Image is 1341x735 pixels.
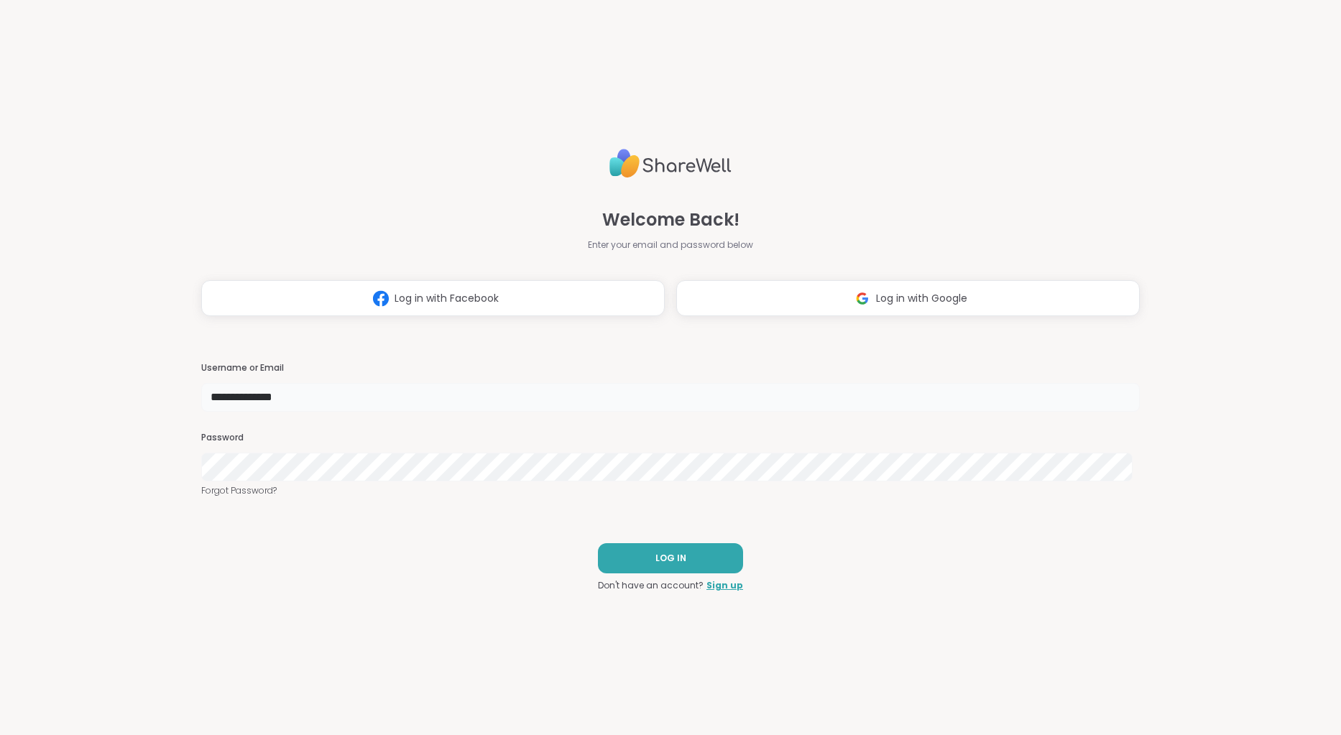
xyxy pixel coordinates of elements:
span: Log in with Facebook [395,291,499,306]
img: ShareWell Logo [609,143,732,184]
img: ShareWell Logomark [849,285,876,312]
span: Log in with Google [876,291,967,306]
button: LOG IN [598,543,743,573]
h3: Password [201,432,1140,444]
img: ShareWell Logomark [367,285,395,312]
h3: Username or Email [201,362,1140,374]
a: Sign up [706,579,743,592]
span: Enter your email and password below [588,239,753,251]
button: Log in with Facebook [201,280,665,316]
span: LOG IN [655,552,686,565]
span: Don't have an account? [598,579,704,592]
a: Forgot Password? [201,484,1140,497]
button: Log in with Google [676,280,1140,316]
span: Welcome Back! [602,207,739,233]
